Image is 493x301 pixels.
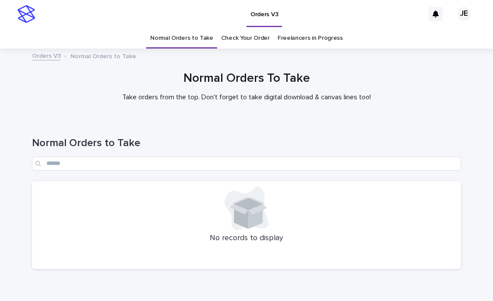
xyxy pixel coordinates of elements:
[71,93,422,101] p: Take orders from the top. Don't forget to take digital download & canvas lines too!
[32,137,461,150] h1: Normal Orders to Take
[278,28,343,49] a: Freelancers in Progress
[37,234,456,243] p: No records to display
[32,71,461,86] h1: Normal Orders To Take
[32,157,461,171] input: Search
[32,50,61,60] a: Orders V3
[18,5,35,23] img: stacker-logo-s-only.png
[221,28,270,49] a: Check Your Order
[457,7,471,21] div: JE
[150,28,213,49] a: Normal Orders to Take
[70,51,136,60] p: Normal Orders to Take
